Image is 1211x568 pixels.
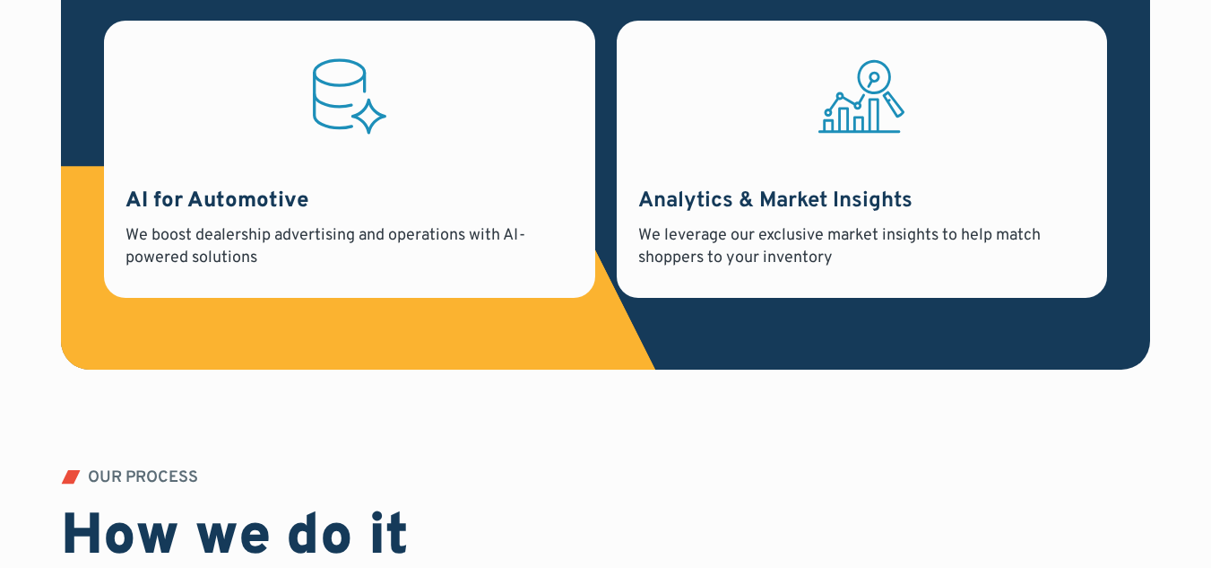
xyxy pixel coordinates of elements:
[88,470,198,486] div: OUR PROCESS
[125,187,574,217] h3: AI for Automotive
[638,224,1086,269] div: We leverage our exclusive market insights to help match shoppers to your inventory
[638,188,913,214] strong: Analytics & Market Insights
[125,224,574,269] div: We boost dealership advertising and operations with AI-powered solutions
